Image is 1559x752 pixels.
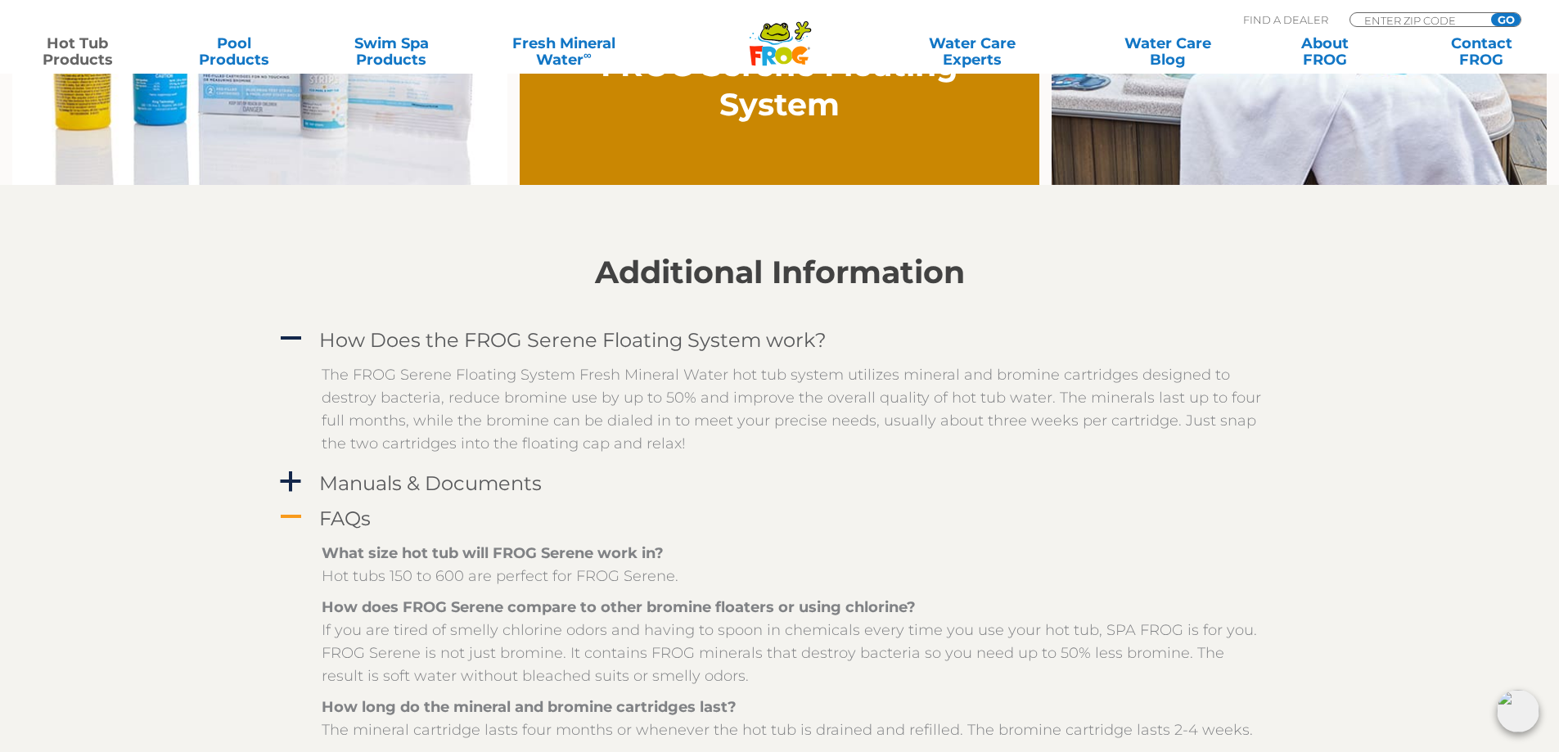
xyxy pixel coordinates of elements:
[322,363,1263,455] p: The FROG Serene Floating System Fresh Mineral Water hot tub system utilizes mineral and bromine c...
[331,35,453,68] a: Swim SpaProducts
[1264,35,1386,68] a: AboutFROG
[1497,690,1539,732] img: openIcon
[322,544,664,562] strong: What size hot tub will FROG Serene work in?
[583,48,592,61] sup: ∞
[277,468,1283,498] a: a Manuals & Documents
[173,35,295,68] a: PoolProducts
[1243,12,1328,27] p: Find A Dealer
[1106,35,1228,68] a: Water CareBlog
[1363,13,1473,27] input: Zip Code Form
[322,696,1263,741] p: The mineral cartridge lasts four months or whenever the hot tub is drained and refilled. The brom...
[487,35,640,68] a: Fresh MineralWater∞
[319,507,371,529] h4: FAQs
[1491,13,1521,26] input: GO
[278,505,303,529] span: A
[277,325,1283,355] a: A How Does the FROG Serene Floating System work?
[322,598,916,616] strong: How does FROG Serene compare to other bromine floaters or using chlorine?
[1421,35,1543,68] a: ContactFROG
[277,503,1283,534] a: A FAQs
[278,326,303,351] span: A
[277,254,1283,290] h2: Additional Information
[322,542,1263,588] p: Hot tubs 150 to 600 are perfect for FROG Serene.
[278,470,303,494] span: a
[16,35,138,68] a: Hot TubProducts
[322,596,1263,687] p: If you are tired of smelly chlorine odors and having to spoon in chemicals every time you use you...
[319,472,542,494] h4: Manuals & Documents
[322,698,737,716] strong: How long do the mineral and bromine cartridges last?
[319,329,827,351] h4: How Does the FROG Serene Floating System work?
[873,35,1071,68] a: Water CareExperts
